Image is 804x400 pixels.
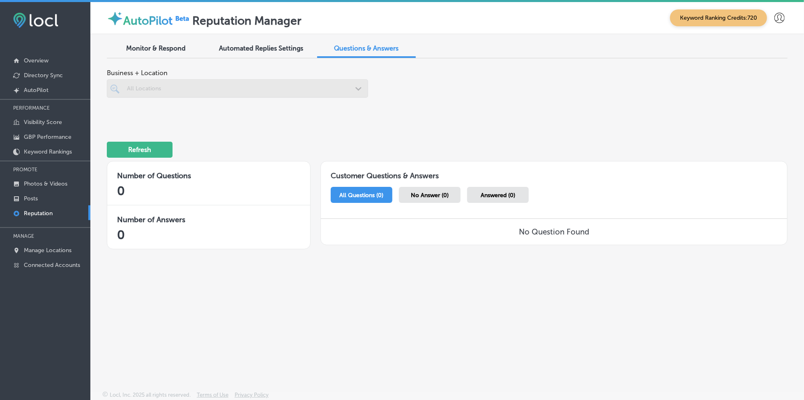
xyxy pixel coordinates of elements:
h1: Customer Questions & Answers [321,161,787,184]
label: Reputation Manager [192,14,302,28]
h3: Number of Answers [117,215,300,224]
p: Photos & Videos [24,180,67,187]
h2: 0 [117,228,300,242]
span: Monitor & Respond [127,44,186,52]
p: Manage Locations [24,247,71,254]
span: Questions & Answers [334,44,399,52]
span: Answered (0) [481,192,515,199]
span: Keyword Ranking Credits: 720 [670,9,767,26]
p: Keyword Rankings [24,148,72,155]
h3: Number of Questions [117,171,300,180]
label: AutoPilot [123,14,173,28]
button: Refresh [107,142,173,158]
span: Business + Location [107,69,368,77]
span: Automated Replies Settings [219,44,304,52]
p: Reputation [24,210,53,217]
p: Directory Sync [24,72,63,79]
p: Posts [24,195,38,202]
p: Locl, Inc. 2025 all rights reserved. [110,392,191,398]
h2: 0 [117,184,300,198]
h3: No Question Found [519,227,589,237]
span: All Questions (0) [340,192,384,199]
span: No Answer (0) [411,192,449,199]
p: Connected Accounts [24,262,80,269]
img: Beta [173,14,192,23]
p: GBP Performance [24,133,71,140]
img: fda3e92497d09a02dc62c9cd864e3231.png [13,13,58,28]
p: Visibility Score [24,119,62,126]
p: AutoPilot [24,87,48,94]
p: Overview [24,57,48,64]
img: autopilot-icon [107,10,123,27]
